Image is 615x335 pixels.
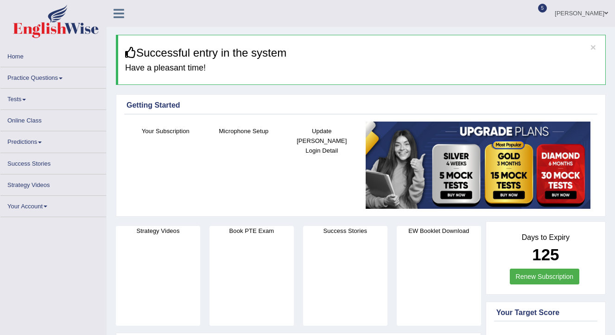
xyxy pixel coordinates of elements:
h4: Update [PERSON_NAME] Login Detail [287,126,356,155]
a: Your Account [0,196,106,214]
div: Getting Started [127,100,595,111]
h4: Have a pleasant time! [125,64,598,73]
img: small5.jpg [366,122,591,209]
h4: EW Booklet Download [397,226,481,236]
button: × [590,42,596,52]
span: 5 [538,4,547,13]
h3: Successful entry in the system [125,47,598,59]
h4: Strategy Videos [116,226,200,236]
a: Home [0,46,106,64]
h4: Book PTE Exam [209,226,294,236]
h4: Success Stories [303,226,387,236]
h4: Your Subscription [131,126,200,136]
a: Online Class [0,110,106,128]
a: Predictions [0,131,106,149]
div: Your Target Score [496,307,595,318]
a: Strategy Videos [0,174,106,193]
a: Success Stories [0,153,106,171]
h4: Microphone Setup [209,126,279,136]
a: Tests [0,89,106,107]
a: Practice Questions [0,67,106,85]
h4: Days to Expiry [496,233,595,242]
a: Renew Subscription [510,269,580,284]
b: 125 [532,245,559,264]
